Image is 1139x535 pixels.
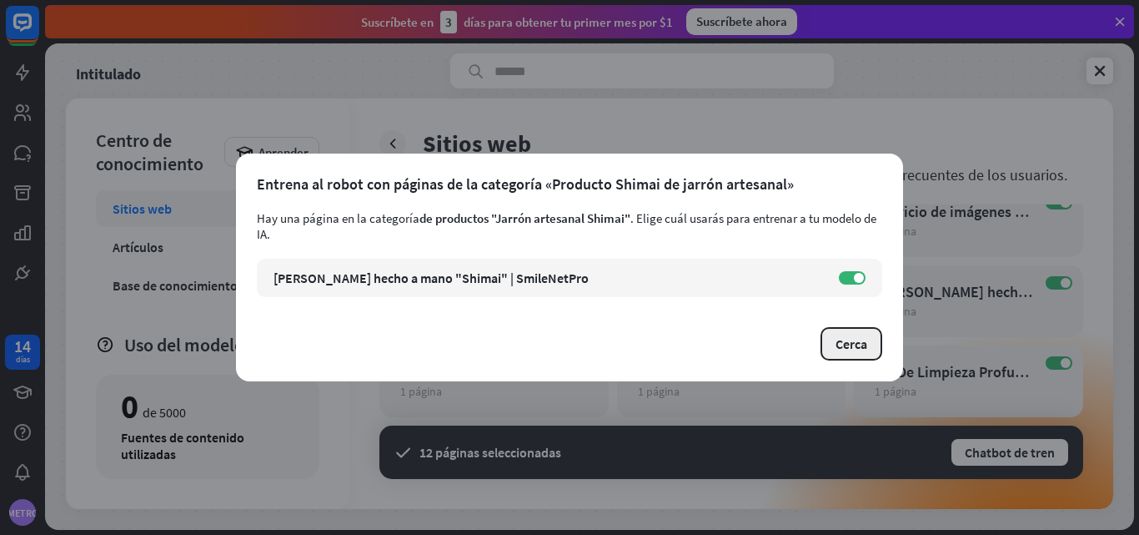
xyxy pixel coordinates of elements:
[273,270,589,286] font: [PERSON_NAME] hecho a mano "Shimai" | SmileNetPro
[257,174,794,194] font: Entrena al robot con páginas de la categoría «Producto Shimai de jarrón artesanal»
[257,210,419,226] font: Hay una página en la categoría
[257,210,876,242] font: . Elige cuál usarás para entrenar a tu modelo de IA.
[13,7,63,57] button: Abrir el widget de chat LiveChat
[835,336,867,352] font: Cerca
[419,210,630,226] font: de productos "Jarrón artesanal Shimai"
[820,327,882,361] button: Cerca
